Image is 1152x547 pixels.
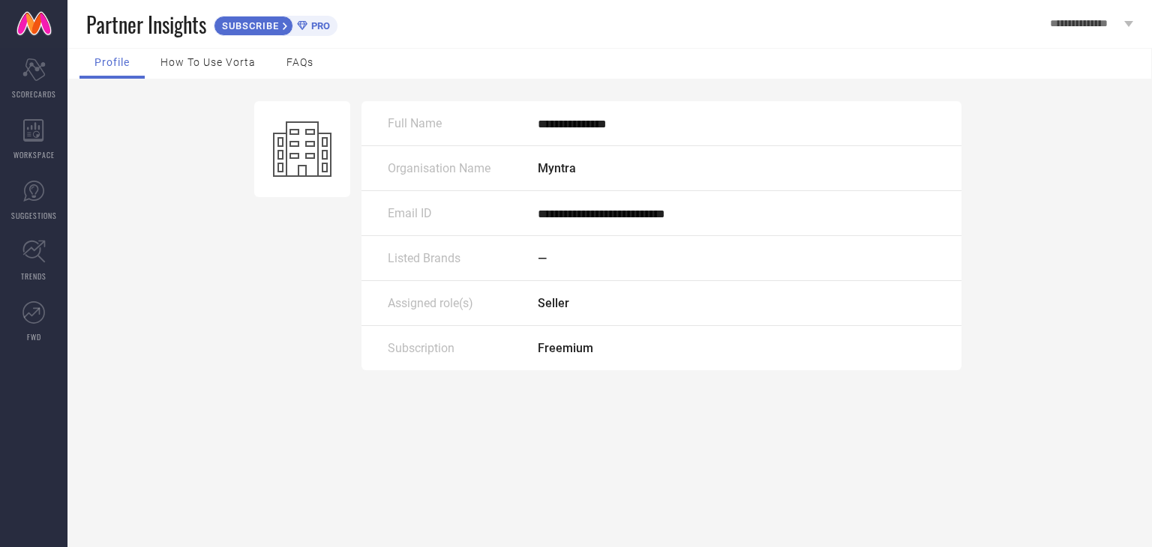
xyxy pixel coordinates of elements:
[538,251,547,265] span: —
[13,149,55,160] span: WORKSPACE
[388,206,432,220] span: Email ID
[86,9,206,40] span: Partner Insights
[538,296,569,310] span: Seller
[286,56,313,68] span: FAQs
[388,251,460,265] span: Listed Brands
[12,88,56,100] span: SCORECARDS
[214,12,337,36] a: SUBSCRIBEPRO
[307,20,330,31] span: PRO
[214,20,283,31] span: SUBSCRIBE
[160,56,256,68] span: How to use Vorta
[11,210,57,221] span: SUGGESTIONS
[388,161,490,175] span: Organisation Name
[27,331,41,342] span: FWD
[21,271,46,282] span: TRENDS
[94,56,130,68] span: Profile
[538,161,576,175] span: Myntra
[388,296,473,310] span: Assigned role(s)
[388,341,454,355] span: Subscription
[538,341,593,355] span: Freemium
[388,116,442,130] span: Full Name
